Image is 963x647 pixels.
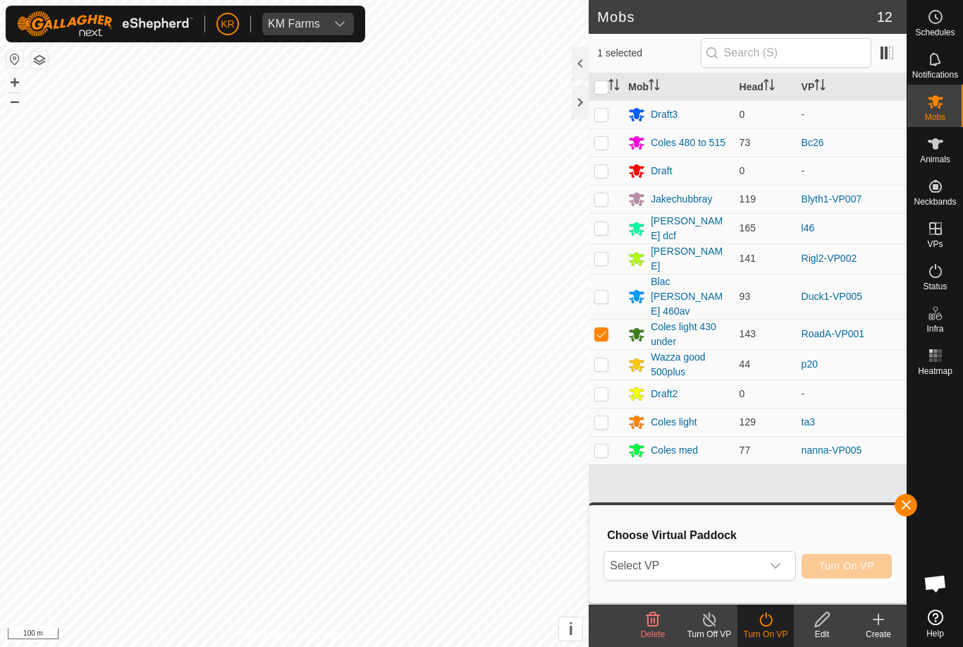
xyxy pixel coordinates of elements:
[914,562,957,605] div: Open chat
[915,28,955,37] span: Schedules
[802,137,824,148] a: Bc26
[559,617,582,641] button: i
[740,388,745,399] span: 0
[651,415,697,430] div: Coles light
[326,13,354,35] div: dropdown trigger
[925,113,945,121] span: Mobs
[740,253,756,264] span: 141
[926,629,944,638] span: Help
[918,367,952,375] span: Heatmap
[740,165,745,176] span: 0
[796,73,907,101] th: VP
[221,17,234,32] span: KR
[740,291,751,302] span: 93
[622,73,733,101] th: Mob
[850,628,907,641] div: Create
[651,107,677,122] div: Draft3
[568,619,573,639] span: i
[597,8,877,25] h2: Mobs
[740,416,756,428] span: 129
[740,193,756,205] span: 119
[651,135,725,150] div: Coles 480 to 515
[802,328,865,339] a: RoadA-VP001
[651,320,728,349] div: Coles light 430 under
[796,157,907,185] td: -
[262,13,326,35] span: KM Farms
[819,560,874,572] span: Turn On VP
[907,604,963,643] a: Help
[927,240,943,248] span: VPs
[802,358,818,370] a: p20
[802,554,892,579] button: Turn On VP
[914,198,956,206] span: Neckbands
[268,18,320,30] div: KM Farms
[740,109,745,120] span: 0
[740,137,751,148] span: 73
[737,628,794,641] div: Turn On VP
[802,253,857,264] a: Rigl2-VP002
[920,155,950,164] span: Animals
[740,222,756,234] span: 165
[802,193,862,205] a: Blyth1-VP007
[641,629,665,639] span: Delete
[651,192,712,207] div: Jakechubbray
[651,244,728,274] div: [PERSON_NAME]
[17,11,193,37] img: Gallagher Logo
[796,380,907,408] td: -
[912,71,958,79] span: Notifications
[6,92,23,109] button: –
[649,81,660,92] p-sorticon: Activate to sort
[740,358,751,370] span: 44
[802,416,815,428] a: ta3
[651,350,728,380] div: Wazza good 500plus
[814,81,826,92] p-sorticon: Activate to sort
[651,387,677,401] div: Draft2
[877,6,893,28] span: 12
[651,274,728,319] div: Blac [PERSON_NAME] 460av
[763,81,775,92] p-sorticon: Activate to sort
[651,214,728,243] div: [PERSON_NAME] dcf
[607,528,892,542] h3: Choose Virtual Paddock
[608,81,620,92] p-sorticon: Activate to sort
[651,164,672,179] div: Draft
[597,46,700,61] span: 1 selected
[701,38,871,68] input: Search (S)
[926,325,943,333] span: Infra
[802,445,862,456] a: nanna-VP005
[740,445,751,456] span: 77
[734,73,796,101] th: Head
[6,51,23,68] button: Reset Map
[802,291,862,302] a: Duck1-VP005
[802,222,815,234] a: l46
[761,552,790,580] div: dropdown trigger
[239,629,292,641] a: Privacy Policy
[681,628,737,641] div: Turn Off VP
[6,74,23,91] button: +
[308,629,350,641] a: Contact Us
[31,52,48,68] button: Map Layers
[923,282,947,291] span: Status
[794,628,850,641] div: Edit
[740,328,756,339] span: 143
[604,552,761,580] span: Select VP
[651,443,698,458] div: Coles med
[796,100,907,128] td: -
